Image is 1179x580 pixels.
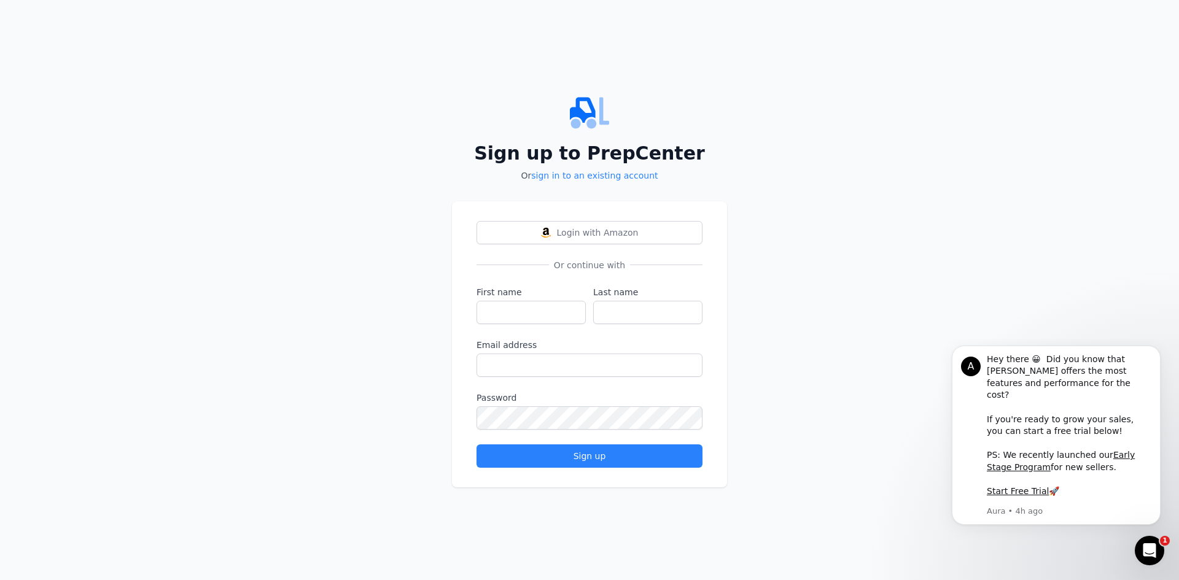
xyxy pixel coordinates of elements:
span: Login with Amazon [557,226,639,239]
img: PrepCenter [452,93,727,133]
span: Or continue with [549,259,630,271]
p: Or [452,169,727,182]
label: Last name [593,286,702,298]
img: Login with Amazon [541,228,551,238]
h2: Sign up to PrepCenter [452,142,727,164]
button: Sign up [477,444,702,468]
button: Login with AmazonLogin with Amazon [477,221,702,244]
div: Sign up [487,450,692,462]
label: First name [477,286,586,298]
iframe: Intercom live chat [1135,536,1164,565]
span: 1 [1160,536,1170,546]
label: Password [477,392,702,404]
label: Email address [477,339,702,351]
iframe: Intercom notifications message [933,339,1179,547]
a: sign in to an existing account [531,171,658,180]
